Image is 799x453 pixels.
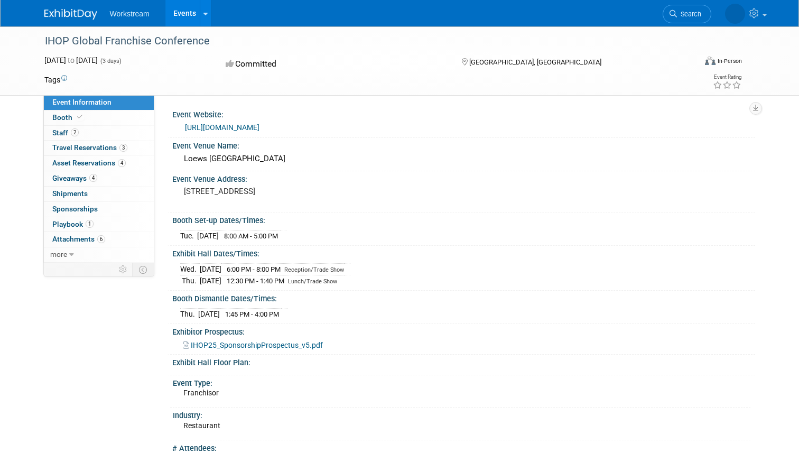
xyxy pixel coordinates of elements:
[180,275,200,286] td: Thu.
[227,277,284,285] span: 12:30 PM - 1:40 PM
[200,264,221,275] td: [DATE]
[180,264,200,275] td: Wed.
[172,291,755,304] div: Booth Dismantle Dates/Times:
[118,159,126,167] span: 4
[185,123,259,132] a: [URL][DOMAIN_NAME]
[663,5,711,23] a: Search
[180,151,747,167] div: Loews [GEOGRAPHIC_DATA]
[172,324,755,337] div: Exhibitor Prospectus:
[198,309,220,320] td: [DATE]
[44,95,154,110] a: Event Information
[200,275,221,286] td: [DATE]
[197,230,219,242] td: [DATE]
[44,126,154,141] a: Staff2
[44,141,154,155] a: Travel Reservations3
[44,56,98,64] span: [DATE] [DATE]
[52,220,94,228] span: Playbook
[110,10,150,18] span: Workstream
[183,389,219,397] span: Franchisor
[172,107,755,120] div: Event Website:
[77,114,82,120] i: Booth reservation complete
[705,57,716,65] img: Format-Inperson.png
[639,55,742,71] div: Event Format
[99,58,122,64] span: (3 days)
[44,202,154,217] a: Sponsorships
[44,156,154,171] a: Asset Reservations4
[225,310,279,318] span: 1:45 PM - 4:00 PM
[172,246,755,259] div: Exhibit Hall Dates/Times:
[114,263,133,276] td: Personalize Event Tab Strip
[52,235,105,243] span: Attachments
[44,110,154,125] a: Booth
[52,174,97,182] span: Giveaways
[227,265,281,273] span: 6:00 PM - 8:00 PM
[183,421,220,430] span: Restaurant
[52,113,85,122] span: Booth
[44,171,154,186] a: Giveaways4
[173,408,750,421] div: Industry:
[52,189,88,198] span: Shipments
[717,57,742,65] div: In-Person
[52,143,127,152] span: Travel Reservations
[469,58,601,66] span: [GEOGRAPHIC_DATA], [GEOGRAPHIC_DATA]
[173,375,750,389] div: Event Type:
[224,232,278,240] span: 8:00 AM - 5:00 PM
[52,205,98,213] span: Sponsorships
[66,56,76,64] span: to
[89,174,97,182] span: 4
[725,4,745,24] img: Chris Connelly
[44,187,154,201] a: Shipments
[52,159,126,167] span: Asset Reservations
[41,32,683,51] div: IHOP Global Franchise Conference
[172,138,755,151] div: Event Venue Name:
[713,75,741,80] div: Event Rating
[71,128,79,136] span: 2
[50,250,67,258] span: more
[222,55,444,73] div: Committed
[119,144,127,152] span: 3
[44,217,154,232] a: Playbook1
[132,263,154,276] td: Toggle Event Tabs
[44,75,67,85] td: Tags
[677,10,701,18] span: Search
[183,341,323,349] a: IHOP25_SponsorshipProspectus_v5.pdf
[86,220,94,228] span: 1
[288,278,337,285] span: Lunch/Trade Show
[172,171,755,184] div: Event Venue Address:
[172,212,755,226] div: Booth Set-up Dates/Times:
[184,187,404,196] pre: [STREET_ADDRESS]
[180,309,198,320] td: Thu.
[52,128,79,137] span: Staff
[52,98,112,106] span: Event Information
[97,235,105,243] span: 6
[44,9,97,20] img: ExhibitDay
[191,341,323,349] span: IHOP25_SponsorshipProspectus_v5.pdf
[44,232,154,247] a: Attachments6
[172,355,755,368] div: Exhibit Hall Floor Plan:
[284,266,344,273] span: Reception/Trade Show
[180,230,197,242] td: Tue.
[44,247,154,262] a: more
